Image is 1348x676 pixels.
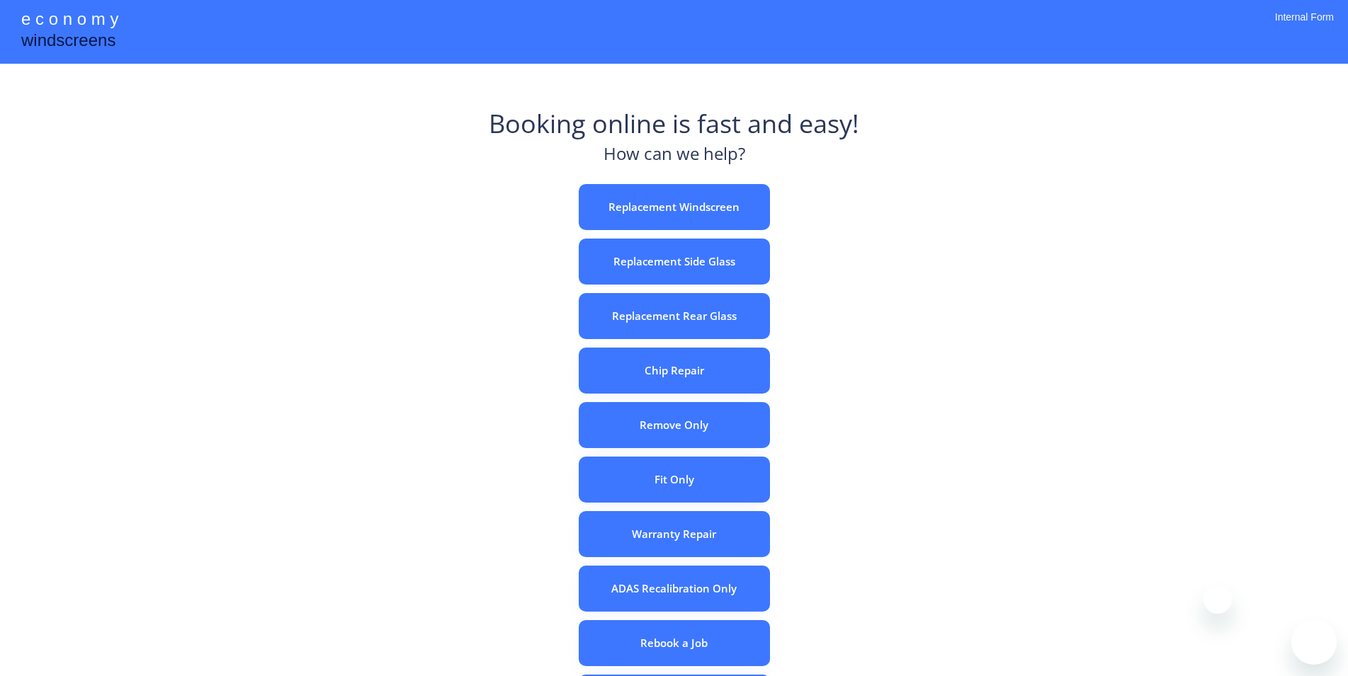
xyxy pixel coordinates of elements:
button: Remove Only [579,402,770,448]
div: e c o n o m y [21,7,118,34]
button: Chip Repair [579,348,770,394]
button: Replacement Windscreen [579,184,770,230]
button: Fit Only [579,457,770,503]
button: Warranty Repair [579,511,770,557]
button: ADAS Recalibration Only [579,566,770,612]
div: windscreens [21,28,115,56]
button: Replacement Side Glass [579,239,770,285]
div: How can we help? [604,142,745,173]
div: Booking online is fast and easy! [489,106,859,142]
button: Rebook a Job [579,620,770,666]
div: Internal Form [1275,11,1334,42]
button: Replacement Rear Glass [579,293,770,339]
iframe: Close message [1203,585,1232,614]
iframe: Button to launch messaging window [1291,619,1337,665]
